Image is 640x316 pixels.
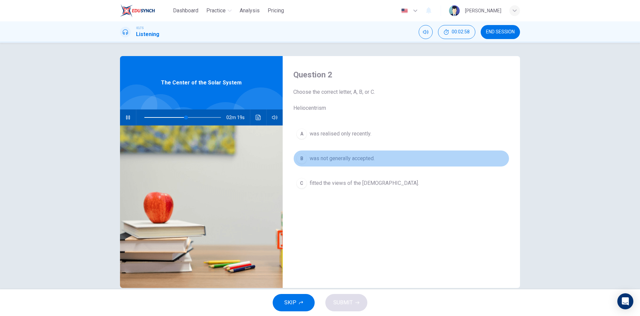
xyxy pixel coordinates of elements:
button: Bwas not generally accepted. [293,150,509,167]
span: Pricing [268,7,284,15]
span: fitted the views of the [DEMOGRAPHIC_DATA]. [310,179,419,187]
span: Analysis [240,7,260,15]
button: Analysis [237,5,262,17]
button: SKIP [273,294,315,311]
button: Cfitted the views of the [DEMOGRAPHIC_DATA]. [293,175,509,192]
button: 00:02:58 [438,25,475,39]
h4: Question 2 [293,69,509,80]
span: IELTS [136,26,144,30]
span: Practice [206,7,226,15]
img: EduSynch logo [120,4,155,17]
img: en [400,8,409,13]
a: EduSynch logo [120,4,170,17]
span: Dashboard [173,7,198,15]
img: The Center of the Solar System [120,125,283,288]
span: END SESSION [486,29,515,35]
div: Mute [419,25,433,39]
h1: Listening [136,30,159,38]
span: was not generally accepted. [310,154,375,163]
button: END SESSION [481,25,520,39]
span: The Center of the Solar System [161,79,242,87]
button: Awas realised only recently. [293,125,509,142]
img: Profile picture [449,5,460,16]
span: was realised only recently. [310,130,371,138]
div: B [296,153,307,164]
div: Open Intercom Messenger [617,293,633,309]
div: [PERSON_NAME] [465,7,501,15]
div: Hide [438,25,475,39]
button: Click to see the audio transcription [253,109,264,125]
span: 00:02:58 [452,29,470,35]
span: Choose the correct letter, A, B, or C. Heliocentrism [293,88,509,112]
span: 02m 19s [226,109,250,125]
div: A [296,128,307,139]
button: Dashboard [170,5,201,17]
button: Pricing [265,5,287,17]
span: SKIP [284,298,296,307]
div: C [296,178,307,189]
button: Practice [204,5,234,17]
